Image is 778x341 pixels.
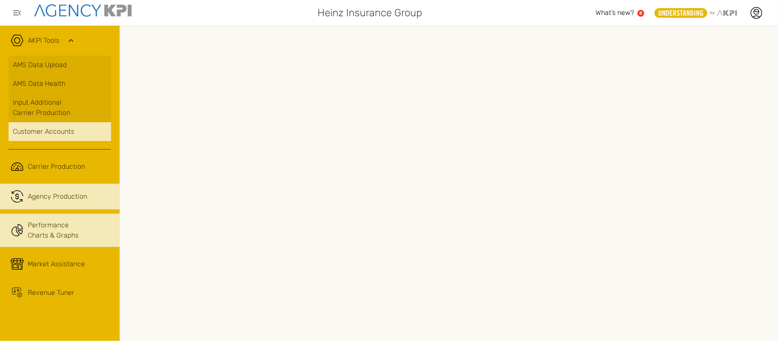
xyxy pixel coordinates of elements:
[640,11,642,15] text: 5
[637,10,644,17] a: 5
[13,79,65,89] span: AMS Data Health
[9,56,111,74] a: AMS Data Upload
[28,191,87,202] div: Agency Production
[9,74,111,93] a: AMS Data Health
[9,122,111,141] a: Customer Accounts
[28,35,59,46] a: AKPI Tools
[28,259,85,269] div: Market Assistance
[318,5,423,21] span: Heinz Insurance Group
[596,9,634,17] span: What’s new?
[28,162,85,172] span: Carrier Production
[9,93,111,122] a: Input AdditionalCarrier Production
[28,288,74,298] div: Revenue Tuner
[34,4,132,17] img: agencykpi-logo-550x69-2d9e3fa8.png
[13,126,107,137] div: Customer Accounts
